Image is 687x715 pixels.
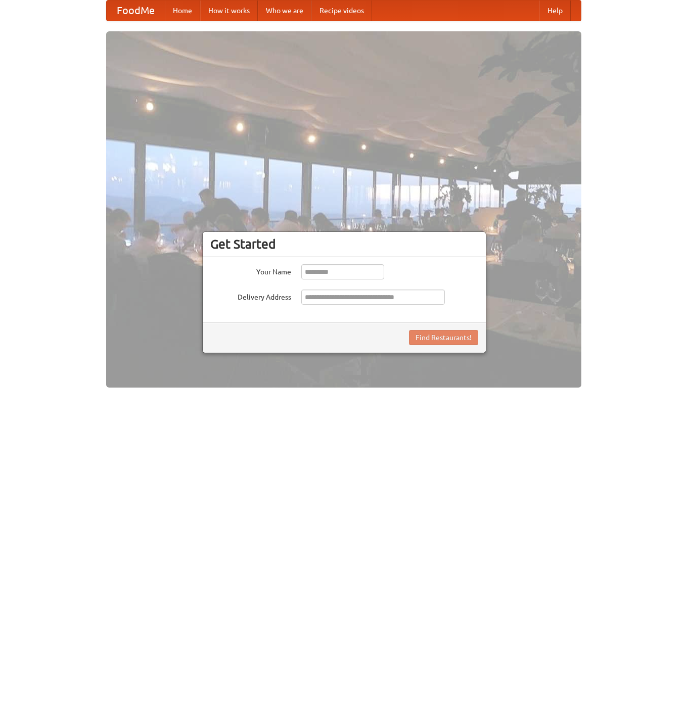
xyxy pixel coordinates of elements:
[539,1,571,21] a: Help
[200,1,258,21] a: How it works
[311,1,372,21] a: Recipe videos
[210,264,291,277] label: Your Name
[107,1,165,21] a: FoodMe
[210,236,478,252] h3: Get Started
[258,1,311,21] a: Who we are
[409,330,478,345] button: Find Restaurants!
[165,1,200,21] a: Home
[210,290,291,302] label: Delivery Address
